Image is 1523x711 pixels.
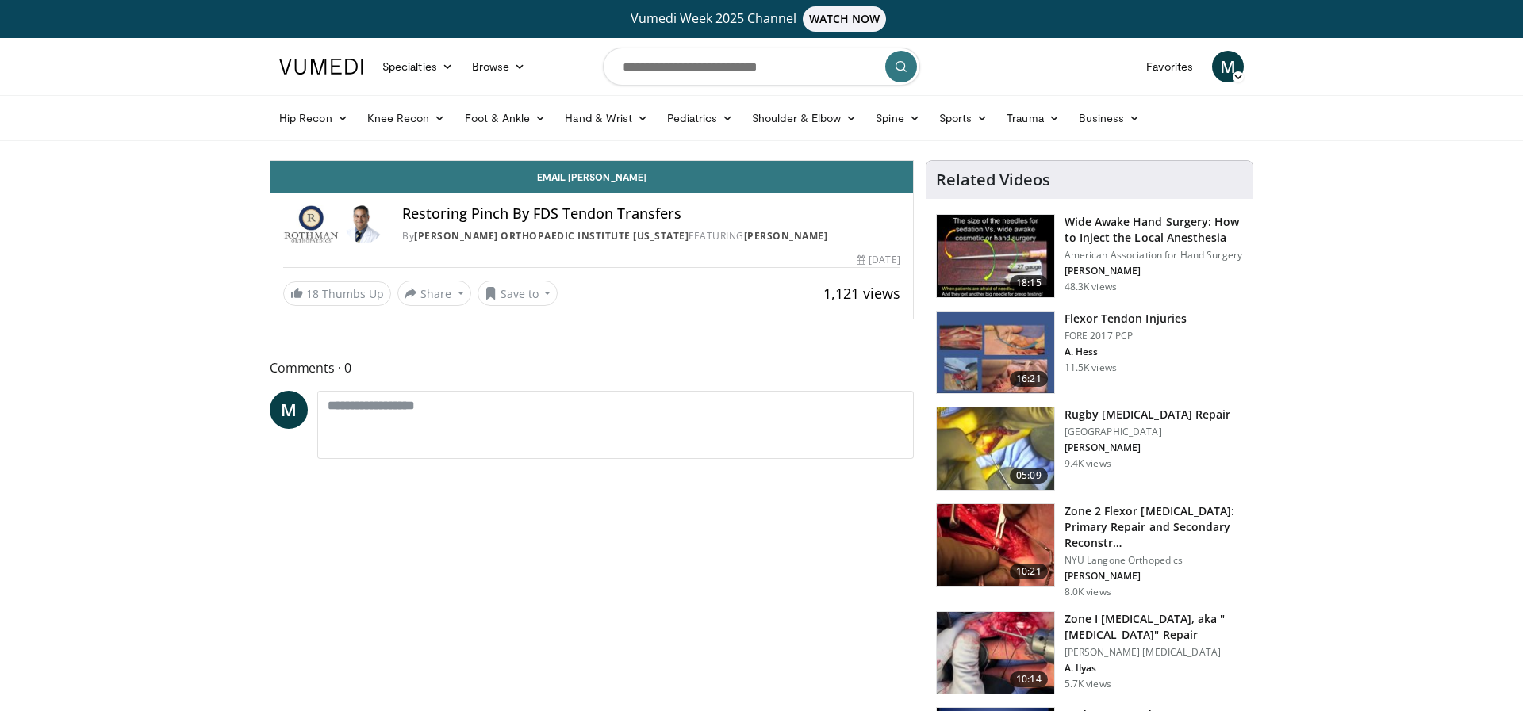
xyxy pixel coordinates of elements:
p: American Association for Hand Surgery [1065,249,1243,262]
p: [PERSON_NAME] [1065,570,1243,583]
p: [PERSON_NAME] [MEDICAL_DATA] [1065,646,1243,659]
a: Email [PERSON_NAME] [270,161,913,193]
a: M [270,391,308,429]
p: NYU Langone Orthopedics [1065,554,1243,567]
a: Browse [462,51,535,82]
span: WATCH NOW [803,6,887,32]
img: 8c27fefa-cd62-4f8e-93ff-934928e829ee.150x105_q85_crop-smart_upscale.jpg [937,407,1054,490]
p: 5.7K views [1065,678,1111,690]
span: 16:21 [1010,371,1048,387]
button: Share [397,281,471,306]
a: [PERSON_NAME] [744,229,828,243]
a: 05:09 Rugby [MEDICAL_DATA] Repair [GEOGRAPHIC_DATA] [PERSON_NAME] 9.4K views [936,407,1243,491]
span: 18:15 [1010,275,1048,291]
a: M [1212,51,1244,82]
a: 10:14 Zone I [MEDICAL_DATA], aka "[MEDICAL_DATA]" Repair [PERSON_NAME] [MEDICAL_DATA] A. Ilyas 5.... [936,611,1243,695]
a: 16:21 Flexor Tendon Injuries FORE 2017 PCP A. Hess 11.5K views [936,311,1243,395]
a: 18:15 Wide Awake Hand Surgery: How to Inject the Local Anesthesia American Association for Hand S... [936,214,1243,298]
a: Specialties [373,51,462,82]
img: Q2xRg7exoPLTwO8X4xMDoxOjBrO-I4W8_1.150x105_q85_crop-smart_upscale.jpg [937,215,1054,297]
p: [GEOGRAPHIC_DATA] [1065,426,1231,438]
p: 9.4K views [1065,457,1111,470]
a: Sports [930,102,998,134]
span: 1,121 views [823,284,900,303]
div: [DATE] [857,253,900,267]
a: [PERSON_NAME] Orthopaedic Institute [US_STATE] [414,229,689,243]
a: Business [1069,102,1150,134]
img: Avatar [345,205,383,243]
img: 7006d695-e87b-44ca-8282-580cfbaead39.150x105_q85_crop-smart_upscale.jpg [937,312,1054,394]
span: 18 [306,286,319,301]
h3: Zone I [MEDICAL_DATA], aka "[MEDICAL_DATA]" Repair [1065,611,1243,643]
a: Favorites [1137,51,1203,82]
a: Knee Recon [358,102,455,134]
h3: Rugby [MEDICAL_DATA] Repair [1065,407,1231,422]
p: [PERSON_NAME] [1065,442,1231,454]
h3: Flexor Tendon Injuries [1065,311,1187,327]
img: Rothman Orthopaedic Institute Florida [283,205,339,243]
p: 11.5K views [1065,361,1117,374]
a: 10:21 Zone 2 Flexor [MEDICAL_DATA]: Primary Repair and Secondary Reconstr… NYU Langone Orthopedic... [936,503,1243,598]
span: 05:09 [1010,468,1048,484]
div: By FEATURING [402,229,900,243]
button: Save to [478,281,558,306]
span: 10:21 [1010,564,1048,579]
a: Foot & Ankle [455,102,556,134]
a: Spine [866,102,929,134]
span: 10:14 [1010,671,1048,687]
img: 0d59ad00-c255-429e-9de8-eb2f74552347.150x105_q85_crop-smart_upscale.jpg [937,612,1054,694]
span: Comments 0 [270,357,914,378]
a: Shoulder & Elbow [742,102,866,134]
h4: Restoring Pinch By FDS Tendon Transfers [402,205,900,223]
p: A. Hess [1065,346,1187,358]
a: Pediatrics [658,102,742,134]
img: b15ab5f3-4390-48d4-b275-99626f519c4a.150x105_q85_crop-smart_upscale.jpg [937,504,1054,587]
p: 8.0K views [1065,586,1111,598]
a: Vumedi Week 2025 ChannelWATCH NOW [282,6,1241,32]
h3: Wide Awake Hand Surgery: How to Inject the Local Anesthesia [1065,214,1243,246]
p: FORE 2017 PCP [1065,330,1187,342]
h3: Zone 2 Flexor [MEDICAL_DATA]: Primary Repair and Secondary Reconstr… [1065,503,1243,551]
a: Trauma [997,102,1069,134]
h4: Related Videos [936,170,1050,189]
a: Hip Recon [270,102,358,134]
img: VuMedi Logo [279,59,363,75]
p: 48.3K views [1065,281,1117,293]
p: A. Ilyas [1065,662,1243,675]
p: [PERSON_NAME] [1065,265,1243,277]
a: Hand & Wrist [555,102,658,134]
a: 18 Thumbs Up [283,281,391,306]
input: Search topics, interventions [603,48,920,86]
